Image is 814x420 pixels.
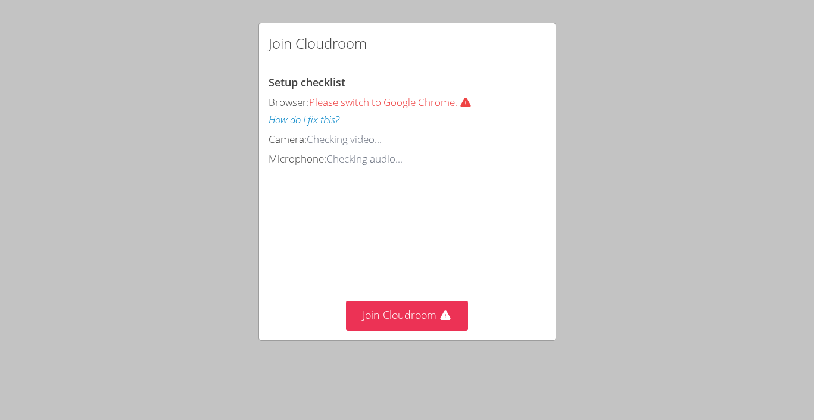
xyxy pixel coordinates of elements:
span: Browser: [269,95,309,109]
span: Microphone: [269,152,326,166]
button: How do I fix this? [269,111,339,129]
span: Please switch to Google Chrome. [309,95,481,109]
span: Setup checklist [269,75,345,89]
h2: Join Cloudroom [269,33,367,54]
span: Checking audio... [326,152,403,166]
span: Checking video... [307,132,382,146]
button: Join Cloudroom [346,301,468,330]
span: Camera: [269,132,307,146]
